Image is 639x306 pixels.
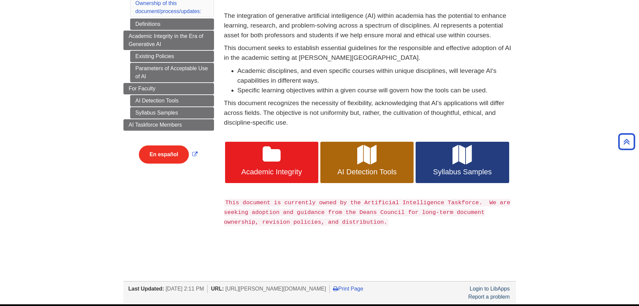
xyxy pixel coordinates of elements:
a: AI Detection Tools [320,142,414,183]
button: En español [139,145,189,164]
li: Academic disciplines, and even specific courses within unique disciplines, will leverage AI's cap... [237,66,516,86]
span: URL: [211,286,224,292]
a: Syllabus Samples [416,142,509,183]
a: Back to Top [616,137,637,146]
span: Syllabus Samples [421,168,504,176]
a: Syllabus Samples [130,107,214,119]
a: AI Detection Tools [130,95,214,106]
span: [DATE] 2:11 PM [166,286,204,292]
p: This document recognizes the necessity of flexibility, acknowledging that AI's applications will ... [224,98,516,127]
a: Academic Integrity in the Era of Generative AI [123,31,214,50]
span: [URL][PERSON_NAME][DOMAIN_NAME] [225,286,326,292]
a: Print Page [333,286,363,292]
a: Ownership of this document/process/updates: [136,0,202,14]
a: AI Taskforce Members [123,119,214,131]
p: This document seeks to establish essential guidelines for the responsible and effective adoption ... [224,43,516,63]
li: Specific learning objectives within a given course will govern how the tools can be used. [237,86,516,95]
span: Academic Integrity [230,168,313,176]
a: Link opens in new window [137,151,199,157]
p: The integration of generative artificial intelligence (AI) within academia has the potential to e... [224,11,516,40]
a: Report a problem [468,294,510,300]
a: Definitions [130,18,214,30]
a: Academic Integrity [225,142,318,183]
span: AI Detection Tools [325,168,409,176]
span: AI Taskforce Members [129,122,182,128]
a: Login to LibApps [470,286,510,292]
a: For Faculty [123,83,214,94]
code: This document is currently owned by the Artificial Intelligence Taskforce. We are seeking adoptio... [224,199,511,226]
span: Academic Integrity in the Era of Generative AI [129,33,203,47]
span: For Faculty [129,86,156,91]
a: Parameters of Acceptable Use of AI [130,63,214,82]
a: Existing Policies [130,51,214,62]
span: Last Updated: [128,286,164,292]
i: Print Page [333,286,338,291]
